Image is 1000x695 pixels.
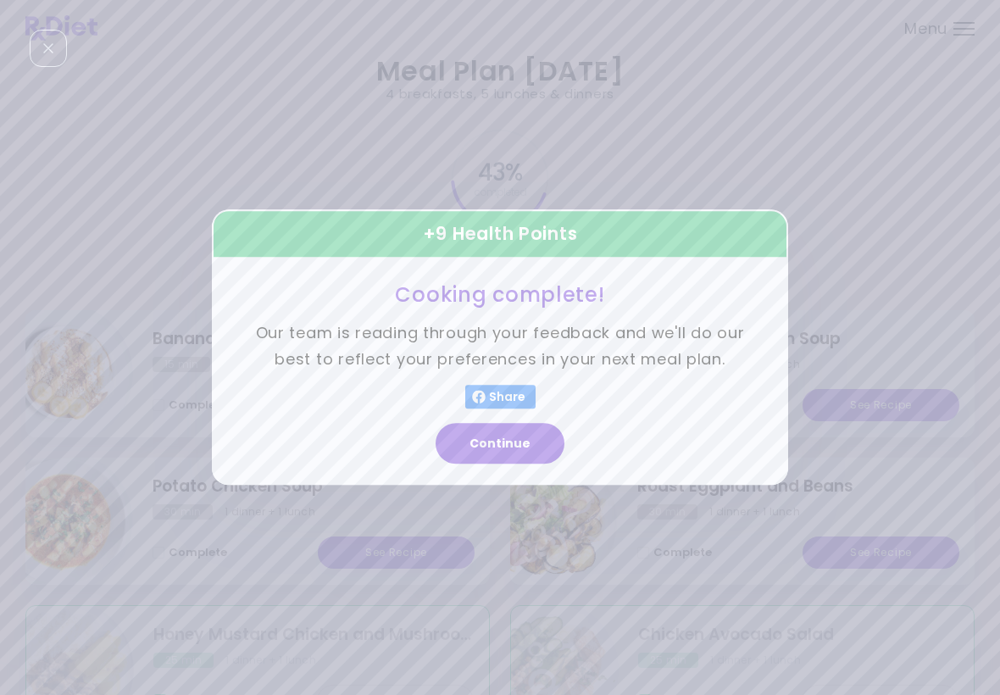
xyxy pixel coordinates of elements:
[486,391,529,404] span: Share
[436,424,564,464] button: Continue
[30,30,67,67] div: Close
[212,209,788,259] div: + 9 Health Points
[254,321,746,373] p: Our team is reading through your feedback and we'll do our best to reflect your preferences in yo...
[465,386,536,409] button: Share
[254,281,746,308] h3: Cooking complete!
